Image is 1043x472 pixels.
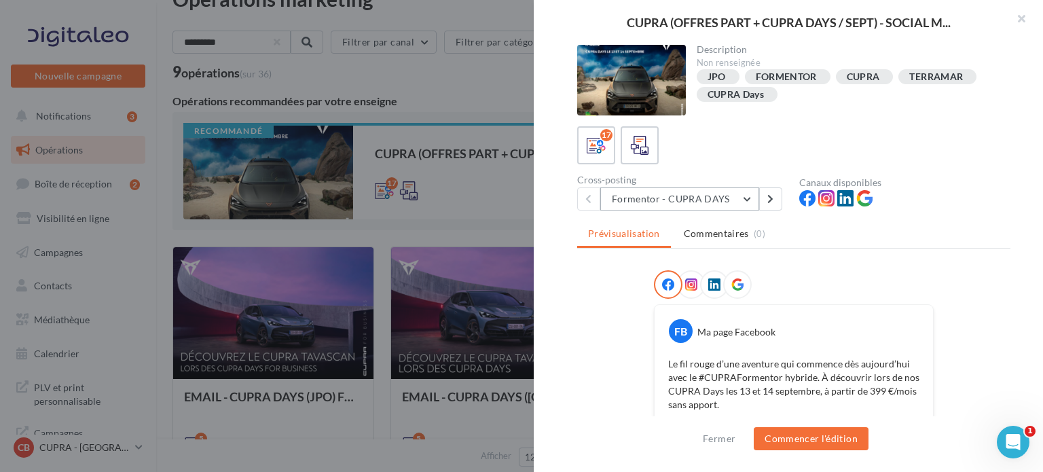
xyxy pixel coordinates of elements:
button: Commencer l'édition [754,427,868,450]
span: CUPRA (OFFRES PART + CUPRA DAYS / SEPT) - SOCIAL M... [627,16,951,29]
p: Le fil rouge d’une aventure qui commence dès aujourd’hui avec le #CUPRAFormentor hybride. À décou... [668,357,919,412]
span: Commentaires [684,227,749,240]
div: 17 [600,129,612,141]
div: CUPRA [847,72,880,82]
div: Cross-posting [577,175,788,185]
div: JPO [708,72,726,82]
div: Ma page Facebook [697,325,775,339]
iframe: Intercom live chat [997,426,1029,458]
div: Description [697,45,1000,54]
div: FB [669,319,693,343]
div: TERRAMAR [909,72,963,82]
div: Non renseignée [697,57,1000,69]
div: CUPRA Days [708,90,765,100]
button: Fermer [697,431,741,447]
span: (0) [754,228,765,239]
button: Formentor - CUPRA DAYS [600,187,759,211]
div: Canaux disponibles [799,178,1010,187]
div: FORMENTOR [756,72,817,82]
span: 1 [1025,426,1036,437]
